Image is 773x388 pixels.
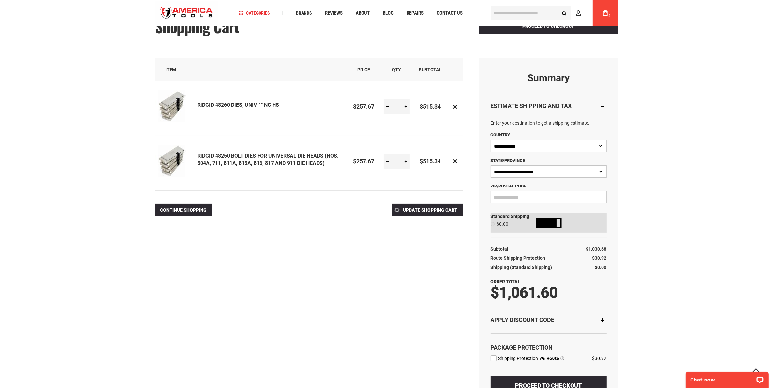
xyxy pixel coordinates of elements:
[420,158,441,165] span: $515.34
[434,9,466,18] a: Contact Us
[155,90,198,124] a: RIDGID 48260 DIES, UNIV 1" NC HS
[392,67,401,72] span: Qty
[491,343,607,352] div: Package Protection
[491,73,607,83] strong: Summary
[491,244,512,254] th: Subtotal
[160,207,207,213] span: Continue Shopping
[322,9,346,18] a: Reviews
[491,352,607,362] div: route shipping protection selector element
[510,265,552,270] span: (Standard Shipping)
[296,11,312,15] span: Brands
[420,103,441,110] span: $515.34
[595,265,607,270] span: $0.00
[536,218,562,228] img: Loading...
[491,132,510,137] span: Country
[358,67,370,72] span: Price
[155,145,188,177] img: RIDGID 48250 BOLT DIES FOR UNIVERSAL DIE HEADS (NOS. 504A, 711, 811A, 815A, 816, 817 AND 911 DIE ...
[491,279,521,284] strong: Order Total
[236,9,273,18] a: Categories
[155,145,198,179] a: RIDGID 48250 BOLT DIES FOR UNIVERSAL DIE HEADS (NOS. 504A, 711, 811A, 815A, 816, 817 AND 911 DIE ...
[560,356,564,360] span: Learn more
[586,246,607,252] span: $1,030.68
[198,102,279,108] a: RIDGID 48260 DIES, UNIV 1" NC HS
[155,90,188,122] img: RIDGID 48260 DIES, UNIV 1" NC HS
[681,367,773,388] iframe: LiveChat chat widget
[353,9,373,18] a: About
[491,184,526,188] span: Zip/Postal Code
[491,103,572,109] strong: Estimate Shipping and Tax
[356,11,370,16] span: About
[592,256,607,261] span: $30.92
[491,316,555,323] strong: Apply Discount Code
[609,14,611,18] span: 4
[293,9,315,18] a: Brands
[155,1,218,25] img: America Tools
[353,103,375,110] span: $257.67
[491,283,558,302] span: $1,061.60
[592,355,607,362] div: $30.92
[325,11,343,16] span: Reviews
[392,204,463,216] button: Update Shopping Cart
[558,7,571,19] button: Search
[380,9,396,18] a: Blog
[155,1,218,25] a: store logo
[419,67,442,72] span: Subtotal
[491,119,607,127] p: Enter your destination to get a shipping estimate.
[491,254,549,263] th: Route Shipping Protection
[491,158,525,163] span: State/Province
[491,265,509,270] span: Shipping
[437,11,463,16] span: Contact Us
[404,9,426,18] a: Repairs
[239,11,270,15] span: Categories
[155,204,212,216] a: Continue Shopping
[198,153,339,166] a: RIDGID 48250 BOLT DIES FOR UNIVERSAL DIE HEADS (NOS. 504A, 711, 811A, 815A, 816, 817 AND 911 DIE ...
[383,11,394,16] span: Blog
[166,67,176,72] span: Item
[403,207,458,213] span: Update Shopping Cart
[407,11,424,16] span: Repairs
[498,356,538,361] span: Shipping Protection
[353,158,375,165] span: $257.67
